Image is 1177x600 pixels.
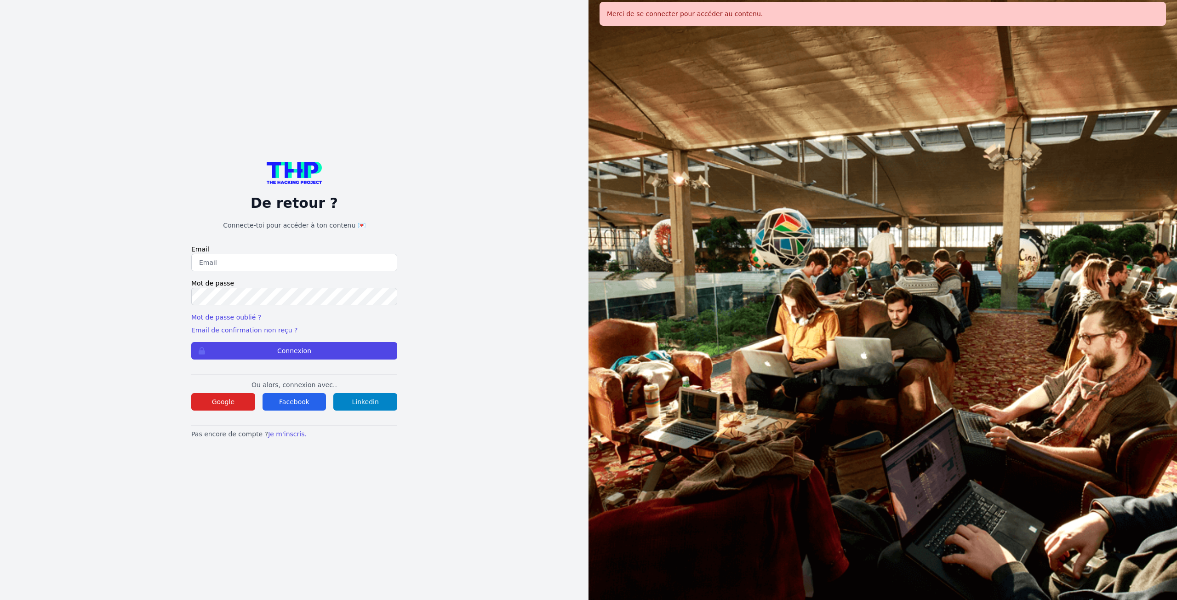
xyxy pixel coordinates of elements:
[333,393,397,411] button: Linkedin
[191,279,397,288] label: Mot de passe
[191,326,297,334] a: Email de confirmation non reçu ?
[191,342,397,360] button: Connexion
[191,245,397,254] label: Email
[191,195,397,211] p: De retour ?
[191,221,397,230] h1: Connecte-toi pour accéder à ton contenu 💌
[600,2,1166,26] div: Merci de se connecter pour accéder au contenu.
[191,380,397,389] p: Ou alors, connexion avec..
[268,430,307,438] a: Je m'inscris.
[191,393,255,411] button: Google
[267,162,322,184] img: logo
[263,393,326,411] button: Facebook
[191,429,397,439] p: Pas encore de compte ?
[191,314,261,321] a: Mot de passe oublié ?
[191,254,397,271] input: Email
